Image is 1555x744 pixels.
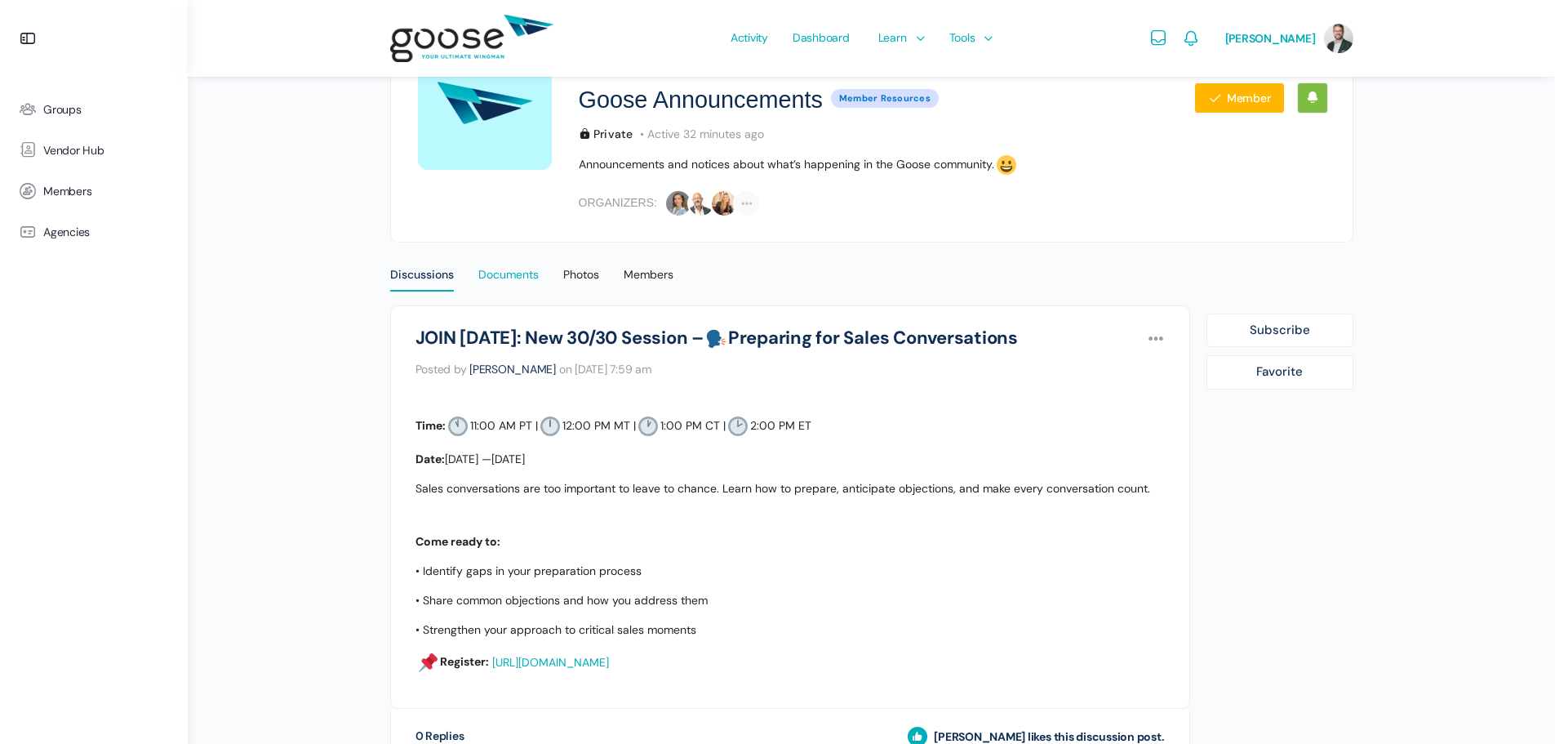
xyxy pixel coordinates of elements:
a: Subscribe [1206,314,1353,348]
p: Announcements and notices about what’s happening in the Goose community. [579,153,1328,177]
img: 🕛 [540,417,560,436]
img: 🕚 [448,417,468,436]
a: Discussions [390,247,454,287]
a: Vendor Hub [8,130,180,171]
a: [PERSON_NAME] [469,362,556,376]
img: Profile photo of Eliza Leder [664,189,692,217]
img: 🗣️ [706,329,726,349]
button: Member [1194,82,1284,114]
img: 🕑 [728,417,748,436]
span: Posted by on [DATE] 7:59 am [415,363,651,375]
h4: Organizers: [579,195,657,212]
b: Come ready to: [415,534,500,549]
p: Sales conversations are too important to leave to chance. Learn how to prepare, anticipate object... [415,480,1165,497]
nav: Group menu [390,247,1353,287]
span: 12:00 PM MT | [562,417,636,432]
div: Discussions [390,267,454,292]
a: Members [624,247,673,288]
p: • Identify gaps in your preparation process [415,563,1165,580]
b: Time: [415,417,446,432]
span: 2:00 PM ET [750,417,811,432]
span: Vendor Hub [43,144,104,158]
b: Register: [415,654,489,669]
h2: Goose Announcements [579,82,823,118]
a: [URL][DOMAIN_NAME] [492,654,609,669]
span: 11:00 AM PT | [470,417,538,432]
a: Favorite [1206,355,1353,390]
img: Profile photo of Meg Hooper [710,189,738,217]
iframe: Chat Widget [1473,666,1555,744]
span: Groups [43,103,82,117]
a: Photos [563,247,599,288]
a: Documents [478,247,539,288]
img: 😀 [997,155,1016,175]
span: [DATE] [491,452,525,466]
p: Active 32 minutes ago [633,127,764,142]
span: Members [43,185,91,198]
span: [PERSON_NAME] [1225,31,1316,46]
p: • Strengthen your approach to critical sales moments [415,621,1165,639]
img: Group logo of Goose Announcements [415,33,554,172]
img: 🕐 [638,417,658,436]
span: 1:00 PM CT | [660,417,726,432]
a: Agencies [8,212,180,252]
img: Profile photo of Kevin Trokey [687,189,715,217]
b: Date: [415,452,445,466]
span: [PERSON_NAME] likes this discussion post. [934,729,1164,744]
img: 📌 [418,653,438,673]
p: • Share common objections and how you address them [415,592,1165,609]
a: Groups [8,89,180,130]
a: Members [8,171,180,212]
span: Agencies [43,225,90,239]
span: [DATE] — [445,452,491,466]
span: Member Resources [831,89,939,108]
span: Private [579,127,633,140]
div: Photos [563,267,599,292]
div: Members [624,267,673,292]
div: Documents [478,267,539,292]
h1: JOIN [DATE]: New 30/30 Session – Preparing for Sales Conversations [415,327,1018,351]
